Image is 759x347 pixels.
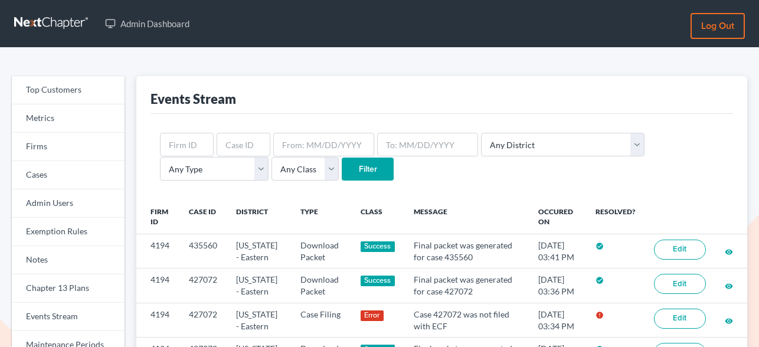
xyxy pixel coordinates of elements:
td: Download Packet [291,234,351,269]
th: Firm ID [136,200,179,234]
a: Events Stream [12,303,125,331]
td: Final packet was generated for case 435560 [404,234,529,269]
th: Class [351,200,404,234]
td: [DATE] 03:34 PM [529,303,585,337]
i: visibility [725,248,733,256]
td: [US_STATE] - Eastern [227,234,290,269]
a: Admin Users [12,189,125,218]
div: Events Stream [151,90,236,107]
td: [US_STATE] - Eastern [227,303,290,337]
a: visibility [725,280,733,290]
div: Success [361,241,395,252]
td: Final packet was generated for case 427072 [404,269,529,303]
a: Top Customers [12,76,125,104]
th: Message [404,200,529,234]
i: visibility [725,282,733,290]
a: Exemption Rules [12,218,125,246]
th: District [227,200,290,234]
td: Case 427072 was not filed with ECF [404,303,529,337]
i: check_circle [596,276,604,284]
a: Admin Dashboard [99,13,195,34]
input: From: MM/DD/YYYY [273,133,374,156]
td: [US_STATE] - Eastern [227,269,290,303]
td: 427072 [179,269,227,303]
input: Case ID [217,133,270,156]
a: Edit [654,309,706,329]
i: check_circle [596,242,604,250]
td: [DATE] 03:41 PM [529,234,585,269]
th: Resolved? [586,200,645,234]
a: Chapter 13 Plans [12,274,125,303]
div: Error [361,310,384,321]
a: Edit [654,274,706,294]
a: Firms [12,133,125,161]
th: Type [291,200,351,234]
td: Case Filing [291,303,351,337]
a: Metrics [12,104,125,133]
td: 435560 [179,234,227,269]
a: Edit [654,240,706,260]
td: [DATE] 03:36 PM [529,269,585,303]
th: Case ID [179,200,227,234]
a: Notes [12,246,125,274]
input: Filter [342,158,394,181]
i: error [596,311,604,319]
td: 4194 [136,234,179,269]
td: 4194 [136,303,179,337]
input: Firm ID [160,133,214,156]
div: Success [361,276,395,286]
input: To: MM/DD/YYYY [377,133,478,156]
td: 4194 [136,269,179,303]
a: visibility [725,246,733,256]
a: visibility [725,315,733,325]
a: Cases [12,161,125,189]
td: 427072 [179,303,227,337]
td: Download Packet [291,269,351,303]
th: Occured On [529,200,585,234]
a: Log out [691,13,745,39]
i: visibility [725,317,733,325]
